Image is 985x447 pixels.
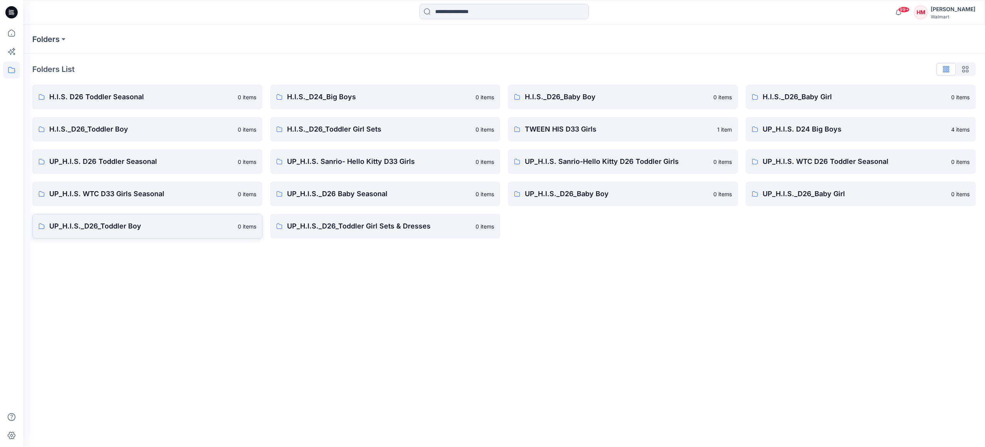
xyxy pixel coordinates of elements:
[508,85,738,109] a: H.I.S._D26_Baby Boy0 items
[32,149,262,174] a: UP_H.I.S. D26 Toddler Seasonal0 items
[525,124,713,135] p: TWEEN HIS D33 Girls
[476,190,494,198] p: 0 items
[32,85,262,109] a: H.I.S. D26 Toddler Seasonal0 items
[238,190,256,198] p: 0 items
[270,85,500,109] a: H.I.S._D24_Big Boys0 items
[287,156,471,167] p: UP_H.I.S. Sanrio- Hello Kitty D33 Girls
[931,14,975,20] div: Walmart
[32,34,60,45] a: Folders
[49,156,233,167] p: UP_H.I.S. D26 Toddler Seasonal
[763,92,947,102] p: H.I.S._D26_Baby Girl
[746,117,976,142] a: UP_H.I.S. D24 Big Boys4 items
[713,190,732,198] p: 0 items
[49,221,233,232] p: UP_H.I.S._D26_Toddler Boy
[476,158,494,166] p: 0 items
[270,214,500,239] a: UP_H.I.S._D26_Toddler Girl Sets & Dresses0 items
[525,156,709,167] p: UP_H.I.S. Sanrio-Hello Kitty D26 Toddler Girls
[270,117,500,142] a: H.I.S._D26_Toddler Girl Sets0 items
[238,158,256,166] p: 0 items
[32,63,75,75] p: Folders List
[476,125,494,133] p: 0 items
[525,92,709,102] p: H.I.S._D26_Baby Boy
[270,149,500,174] a: UP_H.I.S. Sanrio- Hello Kitty D33 Girls0 items
[951,125,970,133] p: 4 items
[713,93,732,101] p: 0 items
[32,117,262,142] a: H.I.S._D26_Toddler Boy0 items
[717,125,732,133] p: 1 item
[287,124,471,135] p: H.I.S._D26_Toddler Girl Sets
[508,182,738,206] a: UP_H.I.S._D26_Baby Boy0 items
[270,182,500,206] a: UP_H.I.S._D26 Baby Seasonal0 items
[238,125,256,133] p: 0 items
[49,188,233,199] p: UP_H.I.S. WTC D33 Girls Seasonal
[49,92,233,102] p: H.I.S. D26 Toddler Seasonal
[746,85,976,109] a: H.I.S._D26_Baby Girl0 items
[238,222,256,230] p: 0 items
[49,124,233,135] p: H.I.S._D26_Toddler Boy
[931,5,975,14] div: [PERSON_NAME]
[476,222,494,230] p: 0 items
[763,188,947,199] p: UP_H.I.S._D26_Baby Girl
[951,93,970,101] p: 0 items
[746,149,976,174] a: UP_H.I.S. WTC D26 Toddler Seasonal0 items
[746,182,976,206] a: UP_H.I.S._D26_Baby Girl0 items
[32,214,262,239] a: UP_H.I.S._D26_Toddler Boy0 items
[914,5,928,19] div: HM
[287,92,471,102] p: H.I.S._D24_Big Boys
[287,221,471,232] p: UP_H.I.S._D26_Toddler Girl Sets & Dresses
[951,190,970,198] p: 0 items
[525,188,709,199] p: UP_H.I.S._D26_Baby Boy
[713,158,732,166] p: 0 items
[287,188,471,199] p: UP_H.I.S._D26 Baby Seasonal
[238,93,256,101] p: 0 items
[508,117,738,142] a: TWEEN HIS D33 Girls1 item
[763,156,947,167] p: UP_H.I.S. WTC D26 Toddler Seasonal
[951,158,970,166] p: 0 items
[898,7,910,13] span: 99+
[32,182,262,206] a: UP_H.I.S. WTC D33 Girls Seasonal0 items
[508,149,738,174] a: UP_H.I.S. Sanrio-Hello Kitty D26 Toddler Girls0 items
[476,93,494,101] p: 0 items
[763,124,947,135] p: UP_H.I.S. D24 Big Boys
